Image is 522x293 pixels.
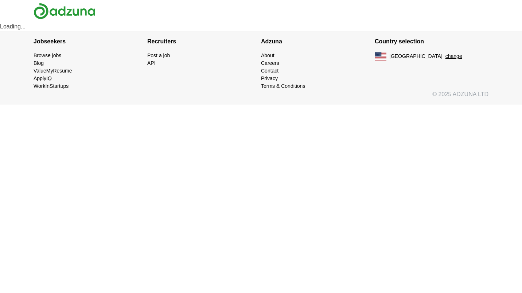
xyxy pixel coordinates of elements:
[34,75,52,81] a: ApplyIQ
[28,90,494,105] div: © 2025 ADZUNA LTD
[261,68,278,74] a: Contact
[34,83,69,89] a: WorkInStartups
[445,52,462,60] button: change
[375,52,386,60] img: US flag
[261,60,279,66] a: Careers
[34,52,61,58] a: Browse jobs
[261,75,278,81] a: Privacy
[34,68,72,74] a: ValueMyResume
[147,60,156,66] a: API
[34,60,44,66] a: Blog
[147,52,170,58] a: Post a job
[261,83,305,89] a: Terms & Conditions
[375,31,488,52] h4: Country selection
[34,3,96,19] img: Adzuna logo
[261,52,274,58] a: About
[389,52,443,60] span: [GEOGRAPHIC_DATA]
